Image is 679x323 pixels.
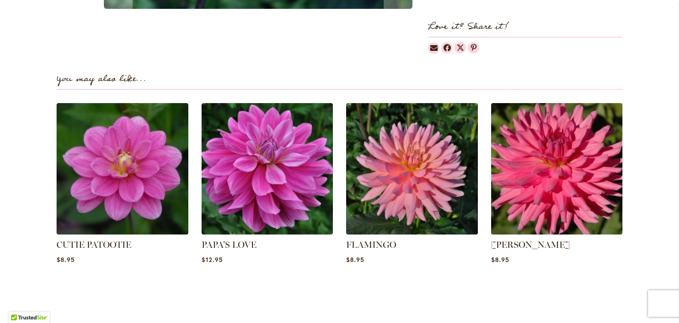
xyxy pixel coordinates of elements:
iframe: Launch Accessibility Center [7,292,31,316]
img: FLAMINGO [346,103,478,235]
strong: You may also like... [57,72,146,86]
a: CUTIE PATOOTIE [57,239,131,250]
span: $8.95 [491,255,509,264]
a: FLAMINGO [346,228,478,236]
span: $12.95 [202,255,223,264]
a: Dahlias on Pinterest [468,42,479,54]
a: Dahlias on Twitter [454,42,466,54]
img: CUTIE PATOOTIE [57,103,188,235]
span: $8.95 [346,255,364,264]
a: HERBERT SMITH [491,228,623,236]
a: PAPA'S LOVE [202,228,333,236]
a: FLAMINGO [346,239,396,250]
strong: Love it? Share it! [428,19,509,34]
img: HERBERT SMITH [491,103,623,235]
a: Dahlias on Facebook [441,42,453,54]
a: PAPA'S LOVE [202,239,256,250]
a: CUTIE PATOOTIE [57,228,188,236]
a: [PERSON_NAME] [491,239,570,250]
span: $8.95 [57,255,75,264]
img: PAPA'S LOVE [202,103,333,235]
